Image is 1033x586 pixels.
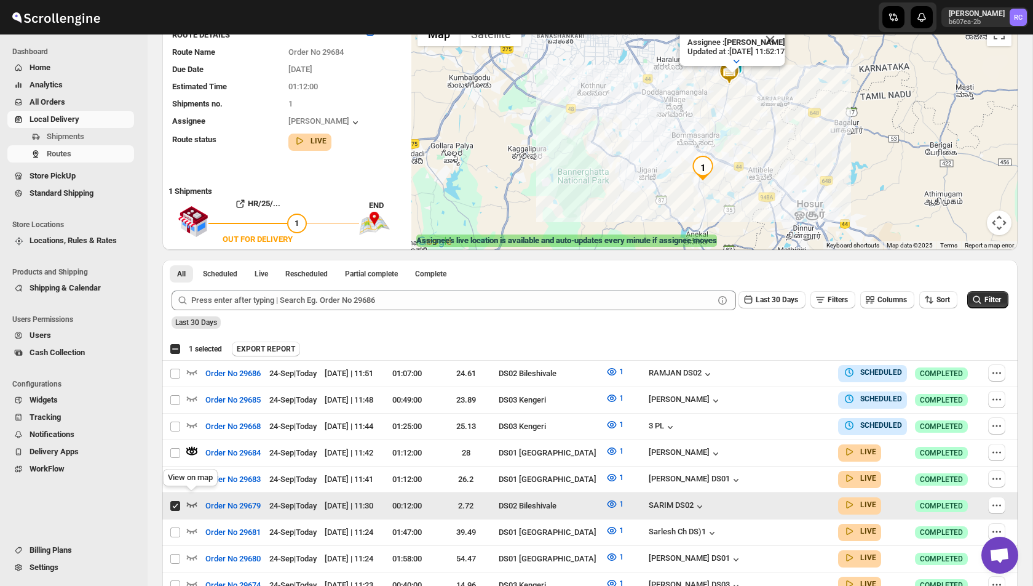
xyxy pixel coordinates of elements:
[7,443,134,460] button: Delivery Apps
[382,500,433,512] div: 00:12:00
[382,394,433,406] div: 00:49:00
[828,295,848,304] span: Filters
[30,331,51,340] span: Users
[30,412,61,422] span: Tracking
[649,448,722,460] div: [PERSON_NAME]
[12,47,139,57] span: Dashboard
[499,526,598,539] div: DS01 [GEOGRAPHIC_DATA]
[175,318,217,327] span: Last 30 Days
[414,234,455,250] a: Open this area in Google Maps (opens a new window)
[198,443,268,463] button: Order No 29684
[205,420,261,433] span: Order No 29668
[7,391,134,409] button: Widgets
[269,422,317,431] span: 24-Sep | Today
[619,420,623,429] span: 1
[965,242,1014,249] a: Report a map error
[162,180,212,196] b: 1 Shipments
[7,76,134,94] button: Analytics
[440,394,491,406] div: 23.89
[30,80,63,89] span: Analytics
[598,547,631,567] button: 1
[382,553,433,565] div: 01:58:00
[223,233,293,246] div: OUT FOR DELIVERY
[619,526,623,535] span: 1
[499,420,598,433] div: DS03 Kengeri
[382,473,433,486] div: 01:12:00
[619,367,623,376] span: 1
[172,82,227,91] span: Estimated Time
[860,421,902,430] b: SCHEDULED
[843,393,902,405] button: SCHEDULED
[208,194,307,214] button: HR/25/...
[30,545,72,555] span: Billing Plans
[499,553,598,565] div: DS01 [GEOGRAPHIC_DATA]
[7,542,134,559] button: Billing Plans
[269,554,317,563] span: 24-Sep | Today
[649,421,676,433] div: 3 PL
[177,269,186,279] span: All
[198,549,268,569] button: Order No 29680
[288,65,312,74] span: [DATE]
[170,265,193,283] button: All routes
[30,395,58,404] span: Widgets
[7,409,134,426] button: Tracking
[7,327,134,344] button: Users
[255,269,268,279] span: Live
[203,269,237,279] span: Scheduled
[619,499,623,508] span: 1
[311,137,327,145] b: LIVE
[288,47,344,57] span: Order No 29684
[47,149,71,158] span: Routes
[810,291,855,308] button: Filters
[860,448,876,456] b: LIVE
[877,295,907,304] span: Columns
[860,291,914,308] button: Columns
[987,211,1011,235] button: Map camera controls
[198,364,268,383] button: Order No 29686
[7,59,134,76] button: Home
[949,18,1005,26] p: b607ea-2b
[178,198,208,246] img: shop.svg
[860,368,902,377] b: SCHEDULED
[269,395,317,404] span: 24-Sep | Today
[598,494,631,514] button: 1
[843,552,876,564] button: LIVE
[10,2,102,33] img: ScrollEngine
[30,348,85,357] span: Cash Collection
[295,219,299,228] span: 1
[325,500,374,512] div: [DATE] | 11:30
[440,447,491,459] div: 28
[949,9,1005,18] p: [PERSON_NAME]
[7,232,134,249] button: Locations, Rules & Rates
[499,447,598,459] div: DS01 [GEOGRAPHIC_DATA]
[12,267,139,277] span: Products and Shipping
[619,473,623,482] span: 1
[7,344,134,361] button: Cash Collection
[440,473,491,486] div: 26.2
[843,419,902,431] button: SCHEDULED
[687,38,785,47] p: Assignee :
[440,553,491,565] div: 54.47
[191,291,714,310] input: Press enter after typing | Search Eg. Order No 29686
[7,145,134,163] button: Routes
[415,269,446,279] span: Complete
[325,526,374,539] div: [DATE] | 11:24
[940,242,957,249] a: Terms (opens in new tab)
[649,474,742,486] button: [PERSON_NAME] DS01
[649,553,742,566] button: [PERSON_NAME] DS01
[30,114,79,124] span: Local Delivery
[382,420,433,433] div: 01:25:00
[499,367,598,380] div: DS02 Bileshivale
[649,500,706,513] button: SARIM DS02
[920,501,963,511] span: COMPLETED
[619,552,623,561] span: 1
[598,441,631,461] button: 1
[649,527,718,539] button: Sarlesh Ch DS)1
[843,472,876,484] button: LIVE
[198,417,268,436] button: Order No 29668
[30,63,50,72] span: Home
[285,269,328,279] span: Rescheduled
[205,367,261,380] span: Order No 29686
